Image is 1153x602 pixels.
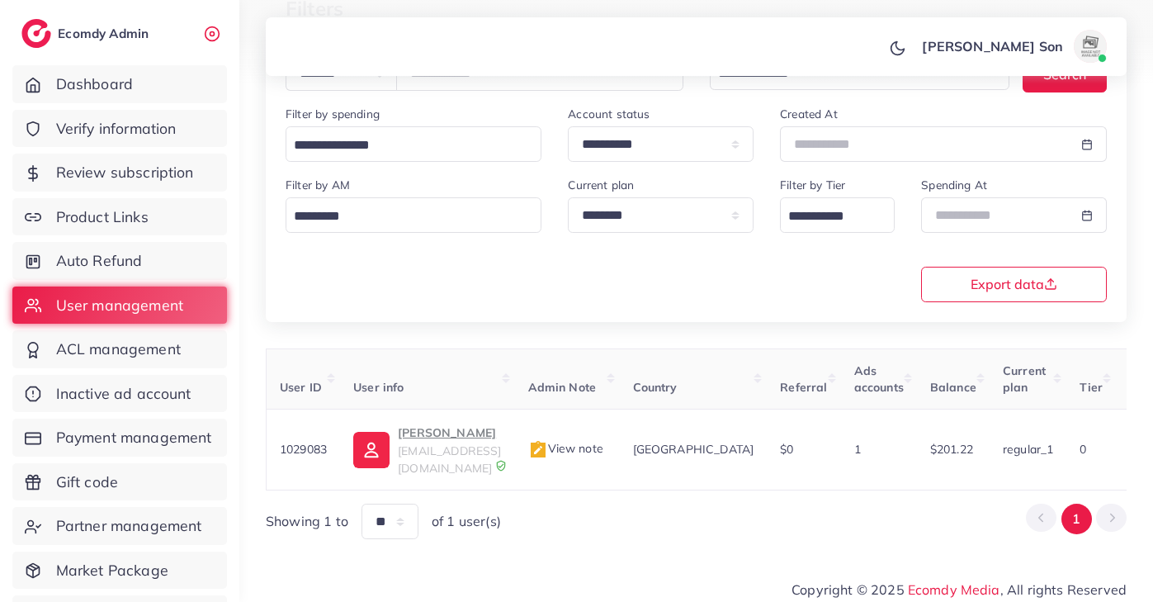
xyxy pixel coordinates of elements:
span: [EMAIL_ADDRESS][DOMAIN_NAME] [398,443,501,475]
label: Spending At [921,177,987,193]
a: Partner management [12,507,227,545]
span: , All rights Reserved [1000,580,1127,600]
span: 1 [854,442,861,457]
span: User ID [280,380,322,395]
a: Auto Refund [12,242,227,280]
p: [PERSON_NAME] Son [922,36,1063,56]
button: Go to page 1 [1061,504,1092,534]
span: ACL management [56,339,181,360]
span: $0 [780,442,793,457]
img: logo [21,19,51,48]
span: Dashboard [56,73,133,95]
a: ACL management [12,330,227,368]
span: Market Package [56,560,168,581]
span: Copyright © 2025 [792,580,1127,600]
label: Filter by AM [286,177,350,193]
a: Market Package [12,552,227,590]
p: [PERSON_NAME] [398,423,501,443]
label: Filter by Tier [780,177,845,193]
span: Inactive ad account [56,383,191,405]
span: Current plan [1003,363,1046,395]
a: Gift code [12,463,227,501]
button: Export data [921,267,1107,302]
span: Auto Refund [56,250,143,272]
a: Payment management [12,419,227,457]
span: 1029083 [280,442,327,457]
img: ic-user-info.36bf1079.svg [353,432,390,468]
div: Search for option [286,126,541,162]
div: Search for option [286,197,541,233]
a: [PERSON_NAME][EMAIL_ADDRESS][DOMAIN_NAME] [353,423,501,476]
a: [PERSON_NAME] Sonavatar [913,30,1113,63]
span: Review subscription [56,162,194,183]
span: Gift code [56,472,118,493]
img: avatar [1074,30,1107,63]
a: User management [12,287,227,325]
input: Search for option [288,204,520,230]
span: Payment management [56,427,212,448]
span: Verify information [56,118,177,140]
img: admin_note.cdd0b510.svg [528,440,548,460]
span: User info [353,380,404,395]
a: logoEcomdy Admin [21,19,153,48]
a: Review subscription [12,154,227,192]
ul: Pagination [1026,504,1127,534]
span: Country [633,380,678,395]
span: Admin Note [528,380,597,395]
span: Export data [971,277,1057,291]
label: Current plan [568,177,634,193]
span: Partner management [56,515,202,537]
a: Ecomdy Media [908,581,1000,598]
span: Product Links [56,206,149,228]
a: Dashboard [12,65,227,103]
span: $201.22 [930,442,973,457]
a: Product Links [12,198,227,236]
label: Created At [780,106,838,122]
span: Ads accounts [854,363,904,395]
span: of 1 user(s) [432,512,501,531]
span: User management [56,295,183,316]
span: View note [528,441,603,456]
img: 9CAL8B2pu8EFxCJHYAAAAldEVYdGRhdGU6Y3JlYXRlADIwMjItMTItMDlUMDQ6NTg6MzkrMDA6MDBXSlgLAAAAJXRFWHRkYXR... [495,460,507,472]
span: Referral [780,380,827,395]
span: 0 [1080,442,1086,457]
input: Search for option [288,133,520,159]
div: Search for option [780,197,895,233]
span: regular_1 [1003,442,1053,457]
span: Showing 1 to [266,512,348,531]
label: Account status [568,106,650,122]
h2: Ecomdy Admin [58,26,153,41]
span: Balance [930,380,976,395]
input: Search for option [782,204,873,230]
span: [GEOGRAPHIC_DATA] [633,442,754,457]
span: Tier [1080,380,1103,395]
label: Filter by spending [286,106,380,122]
a: Inactive ad account [12,375,227,413]
a: Verify information [12,110,227,148]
